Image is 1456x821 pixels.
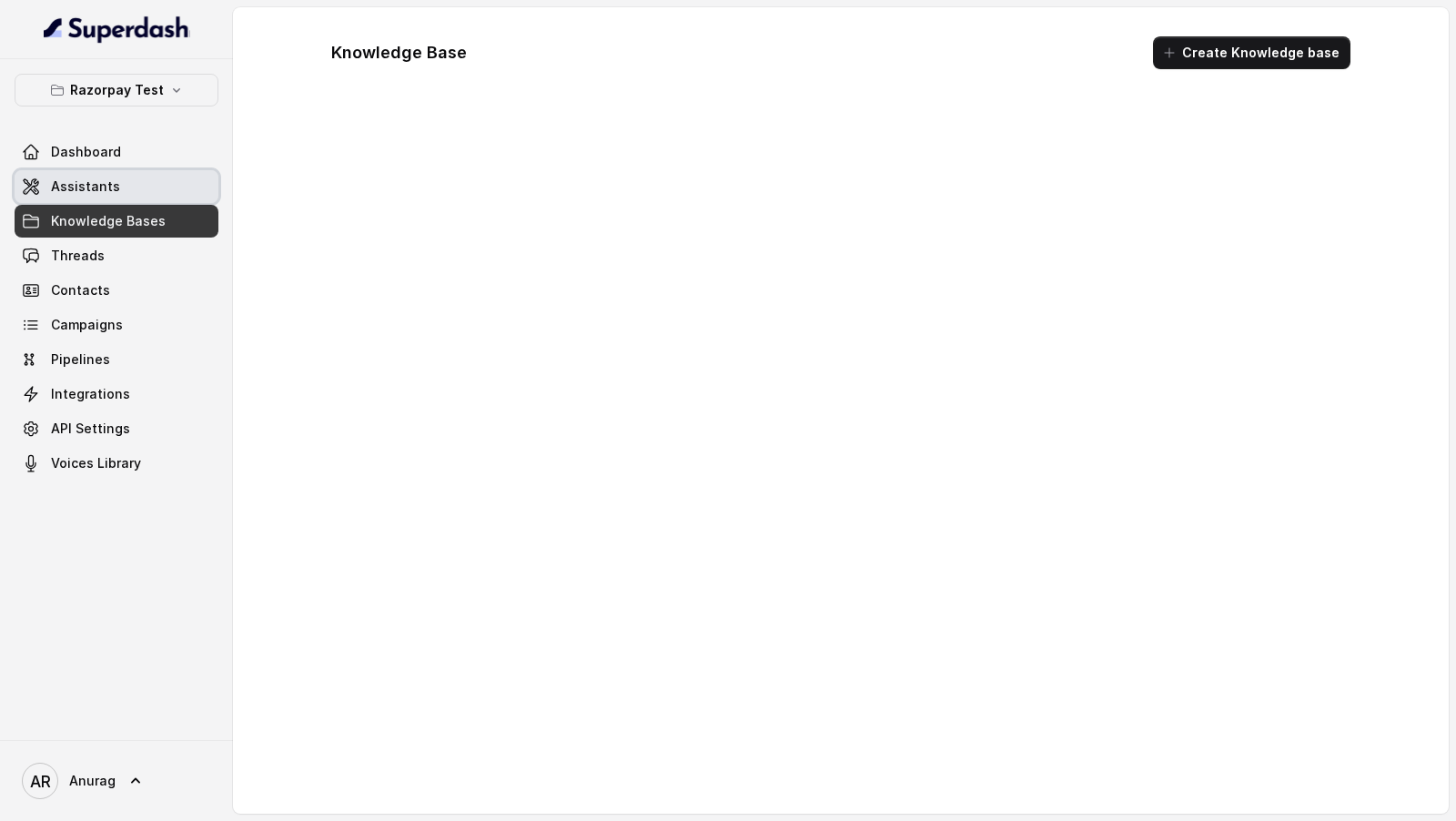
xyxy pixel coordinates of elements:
[51,316,123,334] span: Campaigns
[15,755,218,806] a: Anurag
[15,309,218,341] a: Campaigns
[51,177,120,196] span: Assistants
[51,247,105,265] span: Threads
[51,420,130,438] span: API Settings
[51,454,141,472] span: Voices Library
[51,385,130,403] span: Integrations
[15,274,218,307] a: Contacts
[331,38,467,67] h1: Knowledge Base
[15,205,218,238] a: Knowledge Bases
[51,212,166,230] span: Knowledge Bases
[15,412,218,445] a: API Settings
[51,281,110,299] span: Contacts
[51,350,110,369] span: Pipelines
[15,239,218,272] a: Threads
[69,772,116,790] span: Anurag
[15,343,218,376] a: Pipelines
[1153,36,1350,69] button: Create Knowledge base
[15,74,218,106] button: Razorpay Test
[51,143,121,161] span: Dashboard
[15,170,218,203] a: Assistants
[15,378,218,410] a: Integrations
[44,15,190,44] img: light.svg
[70,79,164,101] p: Razorpay Test
[15,447,218,480] a: Voices Library
[30,772,51,791] text: AR
[15,136,218,168] a: Dashboard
